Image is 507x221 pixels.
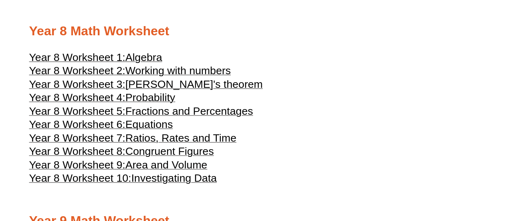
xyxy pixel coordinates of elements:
a: Year 8 Worksheet 10:Investigating Data [29,176,217,184]
span: Year 8 Worksheet 10: [29,172,131,184]
span: Area and Volume [125,159,208,171]
a: Year 8 Worksheet 7:Ratios, Rates and Time [29,136,236,144]
span: Year 8 Worksheet 6: [29,118,125,130]
span: Congruent Figures [125,145,214,157]
h2: Year 8 Math Worksheet [29,23,478,40]
iframe: Chat Widget [327,13,507,221]
span: [PERSON_NAME]'s theorem [125,78,263,90]
a: Year 8 Worksheet 2:Working with numbers [29,68,231,76]
span: Year 8 Worksheet 8: [29,145,125,157]
span: Investigating Data [131,172,216,184]
span: Year 8 Worksheet 9: [29,159,125,171]
span: Algebra [125,51,162,63]
span: Year 8 Worksheet 2: [29,65,125,77]
a: Year 8 Worksheet 8:Congruent Figures [29,149,214,157]
span: Probability [125,91,175,103]
span: Working with numbers [125,65,231,77]
a: Year 8 Worksheet 9:Area and Volume [29,162,208,170]
a: Year 8 Worksheet 6:Equations [29,122,173,130]
span: Year 8 Worksheet 3: [29,78,125,90]
a: Year 8 Worksheet 4:Probability [29,95,176,103]
a: Year 8 Worksheet 5:Fractions and Percentages [29,109,253,117]
span: Year 8 Worksheet 5: [29,105,125,117]
span: Equations [125,118,173,130]
span: Ratios, Rates and Time [125,132,236,144]
span: Year 8 Worksheet 4: [29,91,125,103]
span: Year 8 Worksheet 1: [29,51,125,63]
span: Year 8 Worksheet 7: [29,132,125,144]
a: Year 8 Worksheet 1:Algebra [29,55,162,63]
a: Year 8 Worksheet 3:[PERSON_NAME]'s theorem [29,82,263,90]
span: Fractions and Percentages [125,105,253,117]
